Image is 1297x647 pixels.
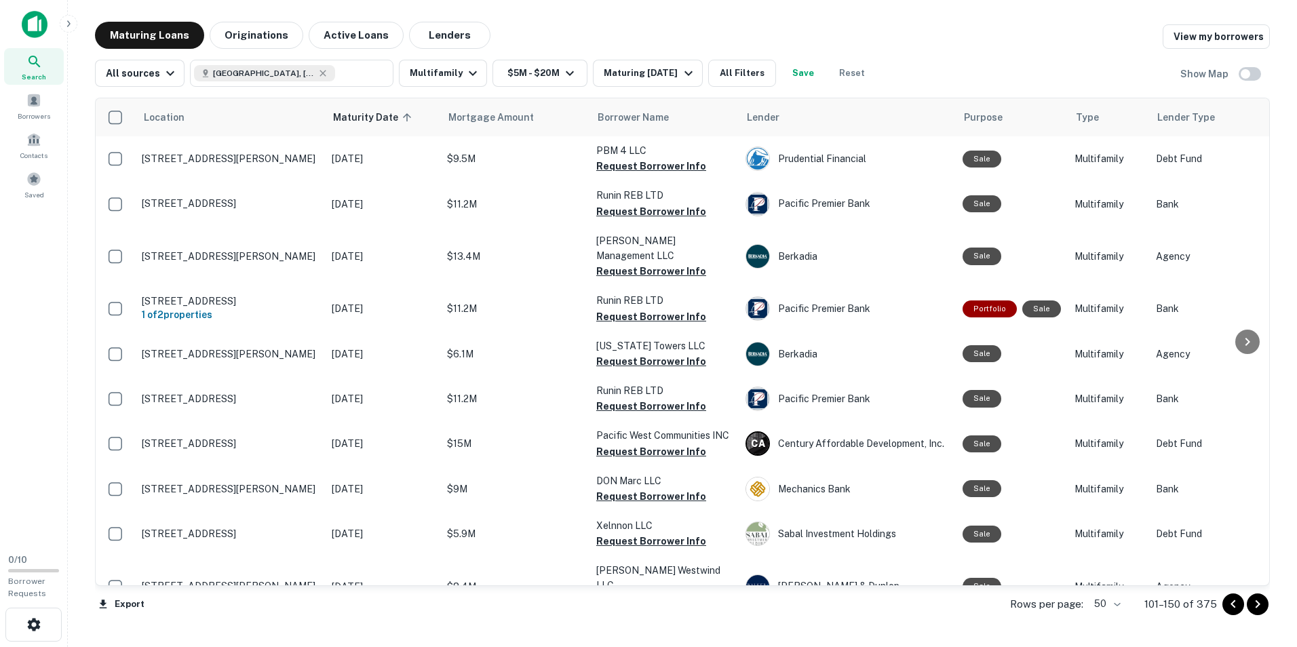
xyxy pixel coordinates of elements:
button: Reset [830,60,874,87]
p: Runin REB LTD [596,293,732,308]
th: Mortgage Amount [440,98,589,136]
p: DON Marc LLC [596,473,732,488]
div: Sale [963,526,1001,543]
p: Agency [1156,579,1264,594]
div: Sale [963,390,1001,407]
p: [STREET_ADDRESS][PERSON_NAME] [142,153,318,165]
p: Pacific West Communities INC [596,428,732,443]
div: 50 [1089,594,1123,614]
iframe: Chat Widget [1229,538,1297,604]
a: Search [4,48,64,85]
p: [PERSON_NAME] Westwind LLC [596,563,732,593]
img: picture [746,193,769,216]
div: Pacific Premier Bank [746,296,949,321]
img: picture [746,522,769,545]
th: Lender Type [1149,98,1271,136]
p: [STREET_ADDRESS] [142,197,318,210]
p: $8.4M [447,579,583,594]
th: Location [135,98,325,136]
span: Location [143,109,185,125]
span: Saved [24,189,44,200]
p: [STREET_ADDRESS] [142,437,318,450]
p: [DATE] [332,436,433,451]
div: Pacific Premier Bank [746,192,949,216]
span: Lender Type [1157,109,1215,125]
p: [STREET_ADDRESS][PERSON_NAME] [142,250,318,262]
img: capitalize-icon.png [22,11,47,38]
div: Sale [963,248,1001,264]
button: Export [95,594,148,614]
p: Multifamily [1075,301,1142,316]
p: [DATE] [332,249,433,264]
div: Sale [963,435,1001,452]
button: Maturing [DATE] [593,60,702,87]
p: $13.4M [447,249,583,264]
img: picture [746,147,769,170]
button: Lenders [409,22,490,49]
a: Borrowers [4,87,64,124]
span: Mortgage Amount [448,109,551,125]
p: Bank [1156,482,1264,496]
p: [STREET_ADDRESS] [142,393,318,405]
div: Berkadia [746,244,949,269]
p: [DATE] [332,482,433,496]
button: All sources [95,60,185,87]
div: Sale [963,345,1001,362]
div: Sale [963,480,1001,497]
p: [DATE] [332,301,433,316]
p: $11.2M [447,197,583,212]
span: Type [1076,109,1099,125]
span: Lender [747,109,779,125]
th: Lender [739,98,956,136]
div: [PERSON_NAME] & Dunlop [746,574,949,599]
div: Sale [1022,300,1061,317]
p: Multifamily [1075,197,1142,212]
p: [DATE] [332,391,433,406]
div: Pacific Premier Bank [746,387,949,411]
p: [STREET_ADDRESS] [142,295,318,307]
img: picture [746,342,769,366]
p: Bank [1156,301,1264,316]
p: Multifamily [1075,436,1142,451]
a: Saved [4,166,64,203]
button: Request Borrower Info [596,353,706,370]
p: Runin REB LTD [596,383,732,398]
button: Request Borrower Info [596,488,706,505]
span: Purpose [964,109,1003,125]
p: [DATE] [332,151,433,166]
div: Sale [963,578,1001,595]
div: All sources [106,65,178,81]
button: Request Borrower Info [596,533,706,549]
p: Multifamily [1075,526,1142,541]
span: [GEOGRAPHIC_DATA], [GEOGRAPHIC_DATA], [GEOGRAPHIC_DATA] [213,67,315,79]
span: Borrowers [18,111,50,121]
p: Multifamily [1075,151,1142,166]
button: $5M - $20M [492,60,587,87]
div: This is a portfolio loan with 2 properties [963,300,1017,317]
span: 0 / 10 [8,555,27,565]
button: Go to previous page [1222,593,1244,615]
div: Prudential Financial [746,146,949,171]
div: Sabal Investment Holdings [746,522,949,546]
button: Request Borrower Info [596,444,706,460]
span: Borrower Requests [8,576,46,598]
p: Agency [1156,347,1264,361]
div: Berkadia [746,342,949,366]
p: Agency [1156,249,1264,264]
p: [DATE] [332,526,433,541]
p: $11.2M [447,301,583,316]
p: [DATE] [332,347,433,361]
button: Request Borrower Info [596,203,706,220]
p: $9M [447,482,583,496]
p: Xelnnon LLC [596,518,732,533]
span: Search [22,71,46,82]
p: PBM 4 LLC [596,143,732,158]
p: [DATE] [332,579,433,594]
button: Maturing Loans [95,22,204,49]
button: All Filters [708,60,776,87]
p: $9.5M [447,151,583,166]
p: $11.2M [447,391,583,406]
p: [STREET_ADDRESS] [142,528,318,540]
